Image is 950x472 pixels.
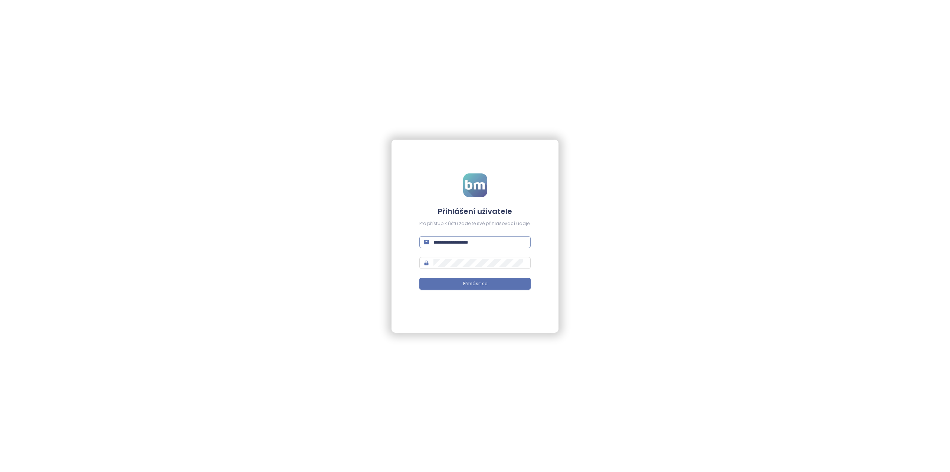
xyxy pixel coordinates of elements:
[463,173,487,197] img: logo
[424,260,429,266] span: lock
[419,278,531,290] button: Přihlásit se
[424,240,429,245] span: mail
[419,220,531,227] div: Pro přístup k účtu zadejte své přihlašovací údaje.
[419,206,531,217] h4: Přihlášení uživatele
[463,280,487,287] span: Přihlásit se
